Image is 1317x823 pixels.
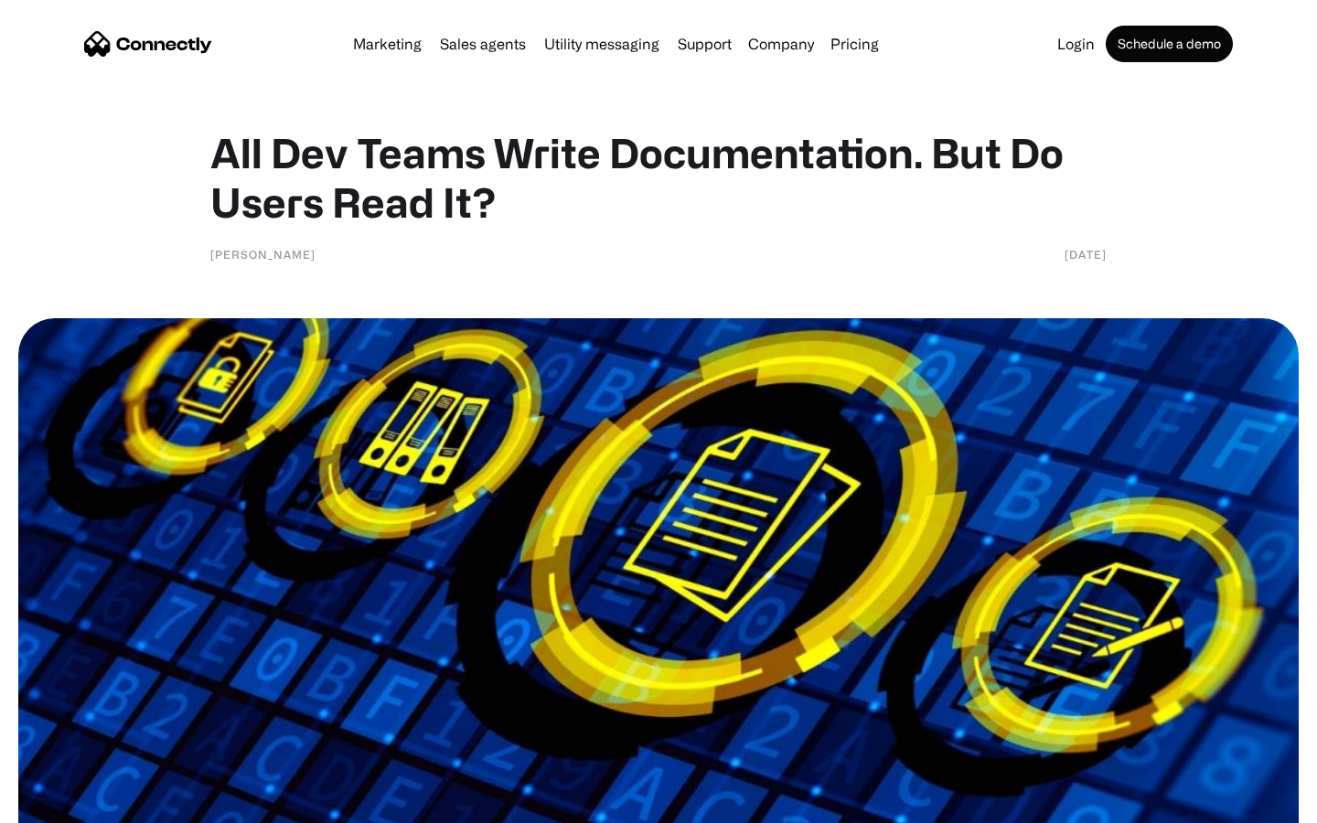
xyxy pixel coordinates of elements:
[670,37,739,51] a: Support
[1106,26,1233,62] a: Schedule a demo
[37,791,110,817] ul: Language list
[210,245,316,263] div: [PERSON_NAME]
[18,791,110,817] aside: Language selected: English
[743,31,819,57] div: Company
[1050,37,1102,51] a: Login
[346,37,429,51] a: Marketing
[433,37,533,51] a: Sales agents
[537,37,667,51] a: Utility messaging
[84,30,212,58] a: home
[748,31,814,57] div: Company
[1065,245,1107,263] div: [DATE]
[210,128,1107,227] h1: All Dev Teams Write Documentation. But Do Users Read It?
[823,37,886,51] a: Pricing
